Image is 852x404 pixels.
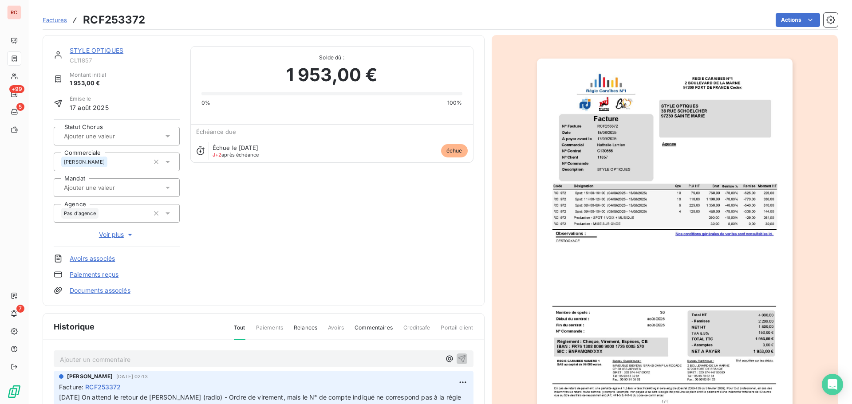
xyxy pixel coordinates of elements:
[7,5,21,20] div: RC
[776,13,820,27] button: Actions
[70,270,118,279] a: Paiements reçus
[294,324,317,339] span: Relances
[16,103,24,111] span: 5
[213,152,221,158] span: J+2
[234,324,245,340] span: Tout
[213,152,259,157] span: après échéance
[70,47,123,54] a: STYLE OPTIQUES
[116,374,148,379] span: [DATE] 02:13
[16,305,24,313] span: 7
[63,184,152,192] input: Ajouter une valeur
[328,324,344,339] span: Avoirs
[7,384,21,399] img: Logo LeanPay
[70,103,109,112] span: 17 août 2025
[213,144,258,151] span: Échue le [DATE]
[447,99,462,107] span: 100%
[355,324,393,339] span: Commentaires
[70,286,130,295] a: Documents associés
[286,62,378,88] span: 1 953,00 €
[403,324,430,339] span: Creditsafe
[63,132,152,140] input: Ajouter une valeur
[70,254,115,263] a: Avoirs associés
[85,382,121,392] span: RCF253372
[54,321,95,333] span: Historique
[9,85,24,93] span: +99
[441,324,473,339] span: Portail client
[67,373,113,380] span: [PERSON_NAME]
[441,144,468,157] span: échue
[83,12,145,28] h3: RCF253372
[70,57,180,64] span: CL11857
[64,159,105,165] span: [PERSON_NAME]
[822,374,843,395] div: Open Intercom Messenger
[70,71,106,79] span: Montant initial
[99,230,134,239] span: Voir plus
[201,99,210,107] span: 0%
[201,54,462,62] span: Solde dû :
[70,79,106,88] span: 1 953,00 €
[64,211,96,216] span: Pas d'agence
[43,16,67,24] a: Factures
[70,95,109,103] span: Émise le
[59,382,83,392] span: Facture :
[196,128,237,135] span: Échéance due
[54,230,180,239] button: Voir plus
[256,324,283,339] span: Paiements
